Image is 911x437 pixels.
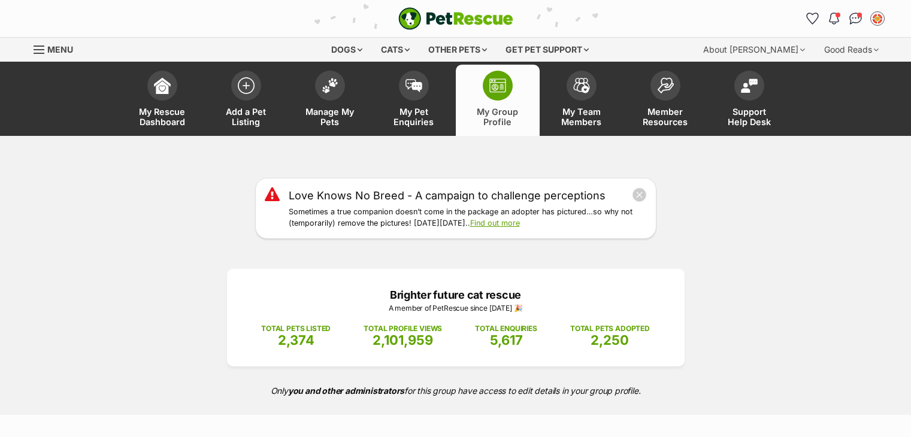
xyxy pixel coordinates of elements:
img: add-pet-listing-icon-0afa8454b4691262ce3f59096e99ab1cd57d4a30225e0717b998d2c9b9846f56.svg [238,77,255,94]
button: close [632,187,647,202]
span: My Rescue Dashboard [135,107,189,127]
span: Manage My Pets [303,107,357,127]
p: Brighter future cat rescue [245,287,667,303]
img: manage-my-pets-icon-02211641906a0b7f246fdf0571729dbe1e7629f14944591b6c1af311fb30b64b.svg [322,78,338,93]
a: Support Help Desk [707,65,791,136]
img: logo-e224e6f780fb5917bec1dbf3a21bbac754714ae5b6737aabdf751b685950b380.svg [398,7,513,30]
ul: Account quick links [803,9,887,28]
img: pet-enquiries-icon-7e3ad2cf08bfb03b45e93fb7055b45f3efa6380592205ae92323e6603595dc1f.svg [405,79,422,92]
img: help-desk-icon-fdf02630f3aa405de69fd3d07c3f3aa587a6932b1a1747fa1d2bba05be0121f9.svg [741,78,758,93]
span: Member Resources [638,107,692,127]
span: Add a Pet Listing [219,107,273,127]
div: Dogs [323,38,371,62]
div: Get pet support [497,38,597,62]
span: My Team Members [555,107,609,127]
span: My Group Profile [471,107,525,127]
a: My Pet Enquiries [372,65,456,136]
span: 5,617 [490,332,523,348]
a: Menu [34,38,81,59]
a: My Group Profile [456,65,540,136]
p: TOTAL ENQUIRIES [475,323,537,334]
span: Menu [47,44,73,54]
a: Member Resources [624,65,707,136]
p: TOTAL PETS LISTED [261,323,331,334]
img: dashboard-icon-eb2f2d2d3e046f16d808141f083e7271f6b2e854fb5c12c21221c1fb7104beca.svg [154,77,171,94]
a: Conversations [846,9,865,28]
img: notifications-46538b983faf8c2785f20acdc204bb7945ddae34d4c08c2a6579f10ce5e182be.svg [829,13,839,25]
a: Favourites [803,9,822,28]
span: 2,374 [278,332,314,348]
div: Other pets [420,38,495,62]
span: 2,250 [591,332,629,348]
p: Sometimes a true companion doesn’t come in the package an adopter has pictured…so why not (tempor... [289,207,647,229]
p: TOTAL PETS ADOPTED [570,323,650,334]
a: Add a Pet Listing [204,65,288,136]
span: My Pet Enquiries [387,107,441,127]
img: Sharon McNaught profile pic [871,13,883,25]
span: Support Help Desk [722,107,776,127]
img: group-profile-icon-3fa3cf56718a62981997c0bc7e787c4b2cf8bcc04b72c1350f741eb67cf2f40e.svg [489,78,506,93]
div: Good Reads [816,38,887,62]
span: 2,101,959 [373,332,433,348]
a: Love Knows No Breed - A campaign to challenge perceptions [289,187,606,204]
a: Find out more [470,218,520,227]
strong: you and other administrators [288,386,405,396]
p: TOTAL PROFILE VIEWS [364,323,442,334]
img: member-resources-icon-8e73f808a243e03378d46382f2149f9095a855e16c252ad45f914b54edf8863c.svg [657,77,674,93]
button: Notifications [825,9,844,28]
img: team-members-icon-5396bd8760b3fe7c0b43da4ab00e1e3bb1a5d9ba89233759b79545d2d3fc5d0d.svg [573,78,590,93]
a: PetRescue [398,7,513,30]
a: My Team Members [540,65,624,136]
img: chat-41dd97257d64d25036548639549fe6c8038ab92f7586957e7f3b1b290dea8141.svg [849,13,862,25]
p: A member of PetRescue since [DATE] 🎉 [245,303,667,314]
button: My account [868,9,887,28]
a: My Rescue Dashboard [120,65,204,136]
div: About [PERSON_NAME] [695,38,813,62]
a: Manage My Pets [288,65,372,136]
div: Cats [373,38,418,62]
